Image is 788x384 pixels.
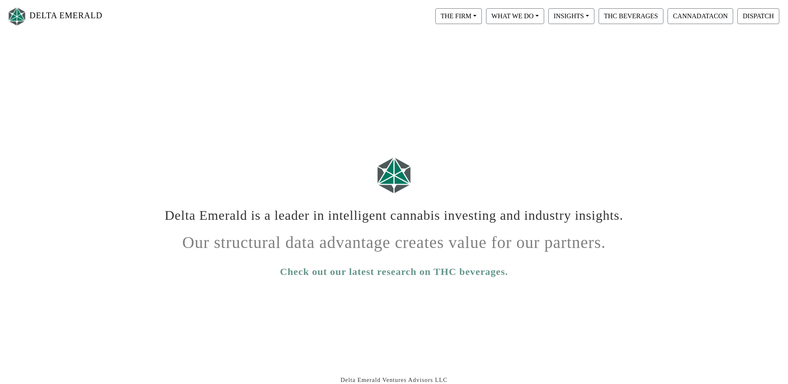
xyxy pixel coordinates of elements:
button: WHAT WE DO [486,8,544,24]
a: CANNADATACON [665,12,735,19]
a: DELTA EMERALD [7,3,103,29]
button: INSIGHTS [548,8,594,24]
button: THC BEVERAGES [599,8,663,24]
a: Check out our latest research on THC beverages. [280,264,508,279]
img: Logo [7,5,27,27]
img: Logo [373,153,415,197]
a: DISPATCH [735,12,781,19]
button: DISPATCH [737,8,779,24]
button: CANNADATACON [668,8,733,24]
h1: Our structural data advantage creates value for our partners. [164,226,625,253]
a: THC BEVERAGES [597,12,665,19]
h1: Delta Emerald is a leader in intelligent cannabis investing and industry insights. [164,201,625,223]
button: THE FIRM [435,8,482,24]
